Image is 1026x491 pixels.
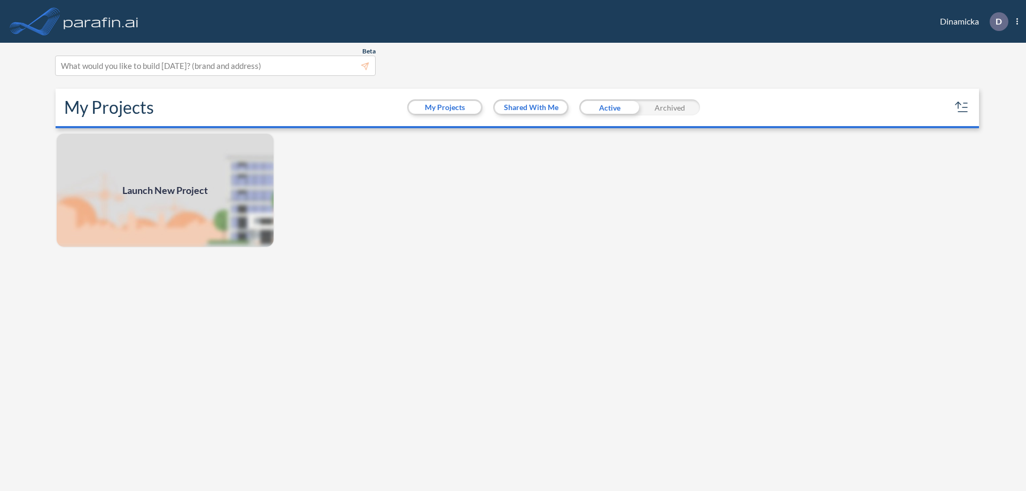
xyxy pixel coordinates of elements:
[56,133,275,248] a: Launch New Project
[579,99,640,115] div: Active
[640,99,700,115] div: Archived
[924,12,1018,31] div: Dinamicka
[122,183,208,198] span: Launch New Project
[56,133,275,248] img: add
[61,11,141,32] img: logo
[64,97,154,118] h2: My Projects
[996,17,1002,26] p: D
[953,99,970,116] button: sort
[495,101,567,114] button: Shared With Me
[409,101,481,114] button: My Projects
[362,47,376,56] span: Beta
